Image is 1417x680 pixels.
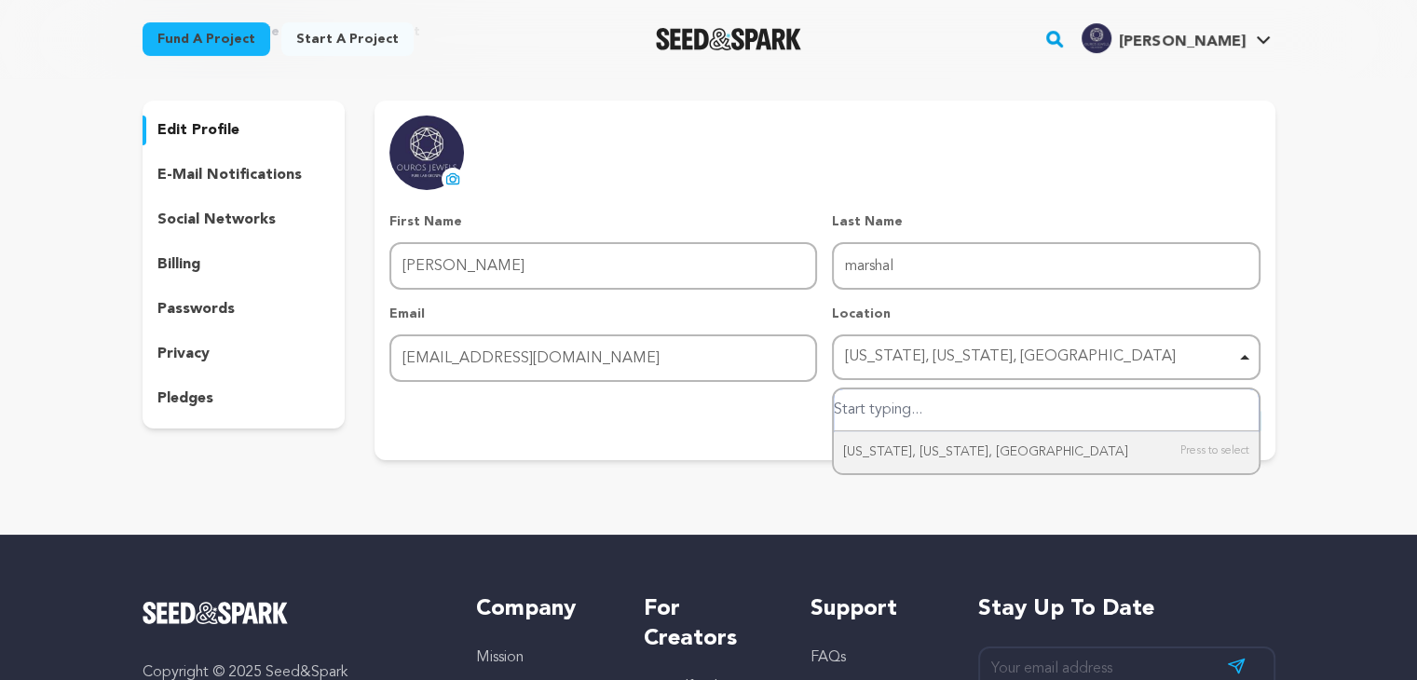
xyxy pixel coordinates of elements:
input: New York, New York, United States [834,389,1258,431]
input: First Name [389,242,817,290]
p: Location [832,305,1260,323]
p: e-mail notifications [157,164,302,186]
input: Last Name [832,242,1260,290]
p: edit profile [157,119,239,142]
h5: For Creators [644,594,773,654]
a: Seed&Spark Homepage [656,28,802,50]
button: edit profile [143,116,346,145]
button: privacy [143,339,346,369]
span: John m.'s Profile [1078,20,1274,59]
p: pledges [157,388,213,410]
img: Seed&Spark Logo Dark Mode [656,28,802,50]
a: Start a project [281,22,414,56]
input: Email [389,334,817,382]
a: FAQs [811,650,846,665]
h5: Support [811,594,940,624]
button: passwords [143,294,346,324]
img: Seed&Spark Logo [143,602,289,624]
div: [US_STATE], [US_STATE], [GEOGRAPHIC_DATA] [845,344,1235,371]
p: Email [389,305,817,323]
a: Seed&Spark Homepage [143,602,440,624]
button: social networks [143,205,346,235]
button: billing [143,250,346,279]
a: Fund a project [143,22,270,56]
img: f6fc3008ba4ffa8e.png [1082,23,1111,53]
h5: Stay up to date [978,594,1275,624]
p: First Name [389,212,817,231]
button: pledges [143,384,346,414]
div: [US_STATE], [US_STATE], [GEOGRAPHIC_DATA] [834,431,1258,473]
a: Mission [476,650,524,665]
h5: Company [476,594,606,624]
p: social networks [157,209,276,231]
p: privacy [157,343,210,365]
p: billing [157,253,200,276]
span: [PERSON_NAME] [1119,34,1245,49]
div: John m.'s Profile [1082,23,1245,53]
a: John m.'s Profile [1078,20,1274,53]
p: passwords [157,298,235,320]
p: Last Name [832,212,1260,231]
button: e-mail notifications [143,160,346,190]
